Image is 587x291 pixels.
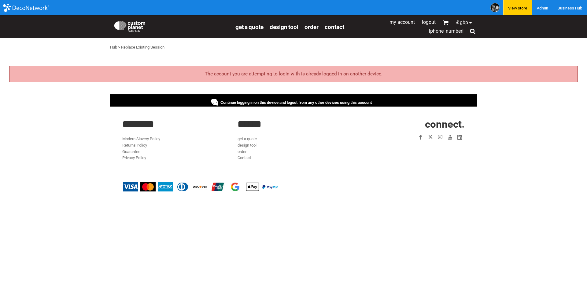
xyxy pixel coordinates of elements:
a: Modern Slavery Policy [122,136,160,141]
a: Contact [238,155,251,160]
a: Custom Planet [110,17,232,35]
a: Privacy Policy [122,155,146,160]
a: My Account [389,19,415,25]
span: £ [456,20,460,25]
img: PayPal [262,185,278,189]
img: Google Pay [227,182,243,191]
img: Mastercard [140,182,156,191]
a: get a quote [235,23,264,30]
img: Visa [123,182,138,191]
h2: CONNECT. [353,119,465,129]
img: Custom Planet [113,20,146,32]
span: [PHONE_NUMBER] [429,28,463,34]
a: Logout [422,19,436,25]
img: Diners Club [175,182,190,191]
div: Replace Existing Session [121,44,164,51]
a: design tool [270,23,298,30]
img: Apple Pay [245,182,260,191]
a: Returns Policy [122,143,147,147]
span: design tool [270,24,298,31]
iframe: Customer reviews powered by Trustpilot [380,146,465,153]
span: Contact [325,24,344,31]
span: order [305,24,319,31]
a: Contact [325,23,344,30]
a: Guarantee [122,149,140,154]
div: > [118,44,120,51]
a: get a quote [238,136,257,141]
img: American Express [158,182,173,191]
span: GBP [460,20,468,25]
span: get a quote [235,24,264,31]
a: order [238,149,246,154]
a: order [305,23,319,30]
span: Continue logging in on this device and logout from any other devices using this account [220,100,372,105]
div: The account you are attempting to login with is already logged in on another device. [9,66,578,82]
a: design tool [238,143,257,147]
a: Hub [110,45,117,49]
img: Discover [193,182,208,191]
img: China UnionPay [210,182,225,191]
